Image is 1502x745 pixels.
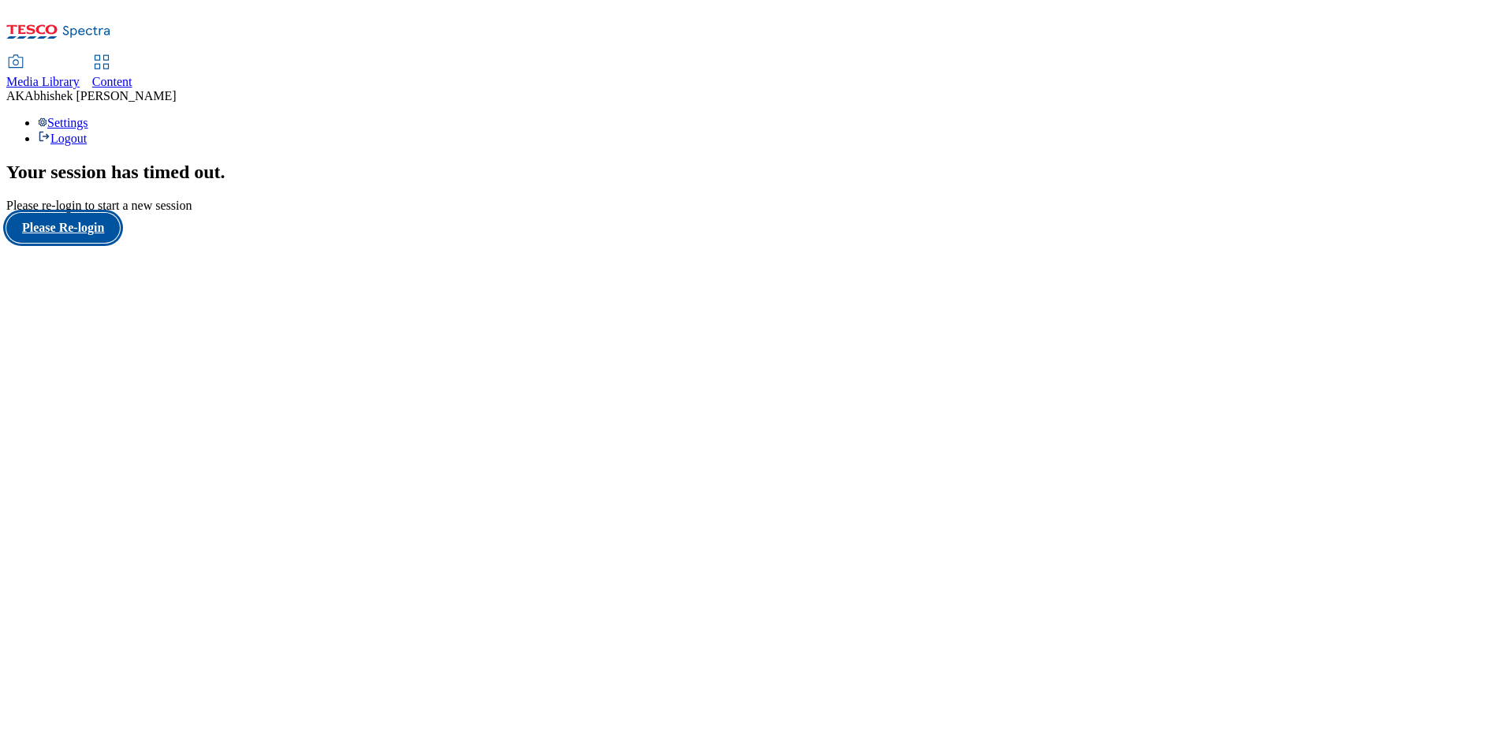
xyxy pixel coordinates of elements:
[92,75,132,88] span: Content
[6,56,80,89] a: Media Library
[24,89,176,102] span: Abhishek [PERSON_NAME]
[6,162,1496,183] h2: Your session has timed out
[6,75,80,88] span: Media Library
[6,199,1496,213] div: Please re-login to start a new session
[38,116,88,129] a: Settings
[92,56,132,89] a: Content
[221,162,225,182] span: .
[6,213,120,243] button: Please Re-login
[6,213,1496,243] a: Please Re-login
[38,132,87,145] a: Logout
[6,89,24,102] span: AK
